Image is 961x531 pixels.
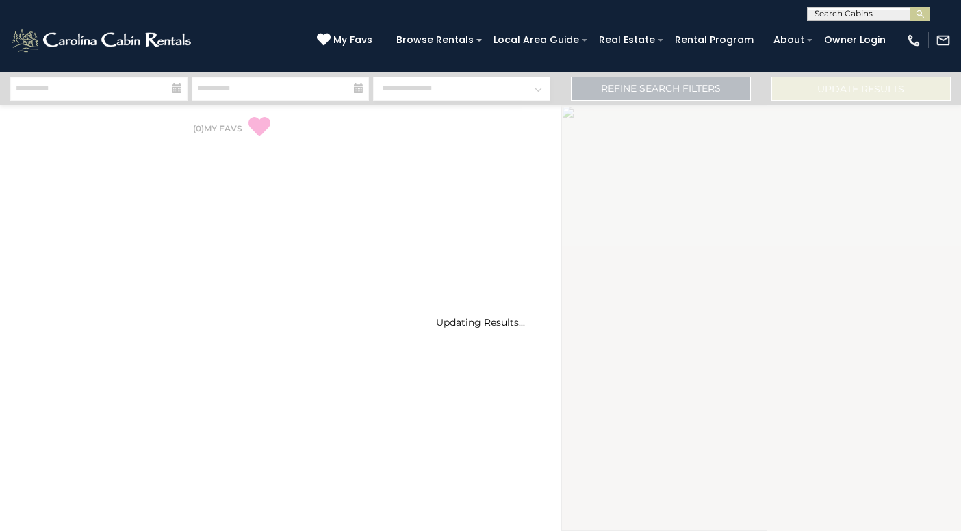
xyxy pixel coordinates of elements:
a: Browse Rentals [389,29,480,51]
img: White-1-2.png [10,27,195,54]
a: About [767,29,811,51]
img: mail-regular-white.png [936,33,951,48]
a: Owner Login [817,29,893,51]
span: My Favs [333,33,372,47]
img: phone-regular-white.png [906,33,921,48]
a: Local Area Guide [487,29,586,51]
a: My Favs [317,33,376,48]
a: Rental Program [668,29,760,51]
a: Real Estate [592,29,662,51]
